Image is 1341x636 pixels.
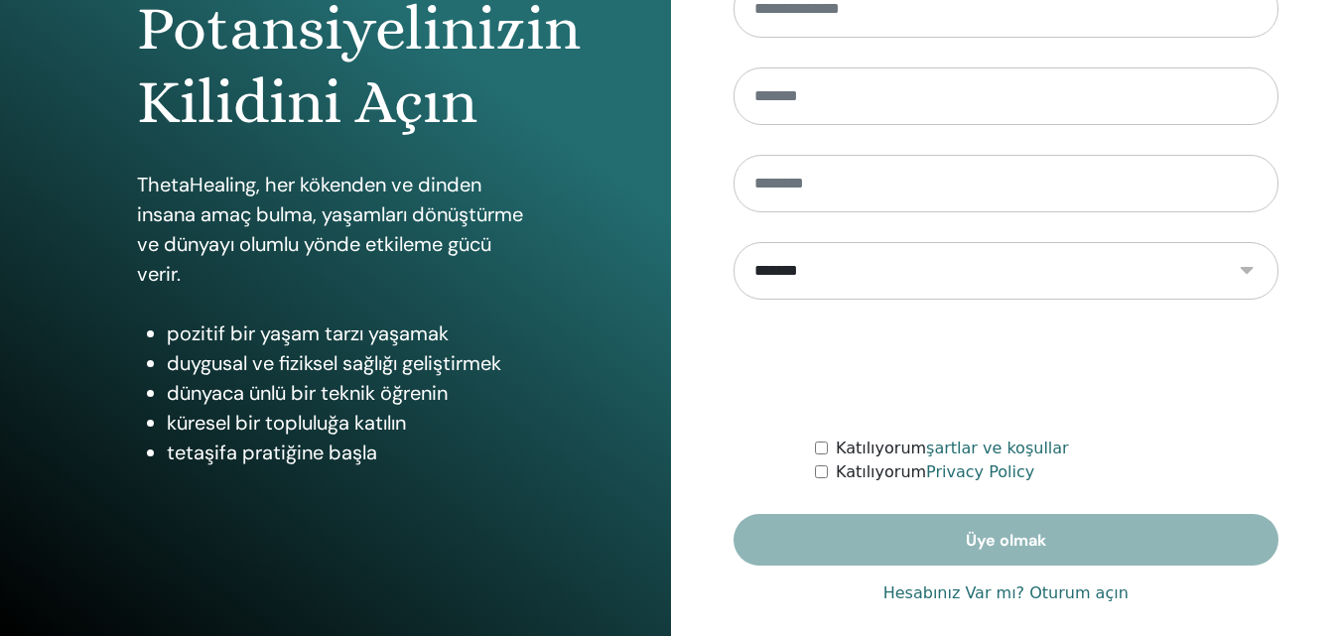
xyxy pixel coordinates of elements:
[167,348,534,378] li: duygusal ve fiziksel sağlığı geliştirmek
[836,437,1069,460] label: Katılıyorum
[167,408,534,438] li: küresel bir topluluğa katılın
[926,439,1069,457] a: şartlar ve koşullar
[883,581,1129,605] a: Hesabınız Var mı? Oturum açın
[855,329,1156,407] iframe: reCAPTCHA
[167,318,534,348] li: pozitif bir yaşam tarzı yaşamak
[167,378,534,408] li: dünyaca ünlü bir teknik öğrenin
[926,462,1034,481] a: Privacy Policy
[137,170,534,289] p: ThetaHealing, her kökenden ve dinden insana amaç bulma, yaşamları dönüştürme ve dünyayı olumlu yö...
[836,460,1034,484] label: Katılıyorum
[167,438,534,467] li: tetaşifa pratiğine başla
